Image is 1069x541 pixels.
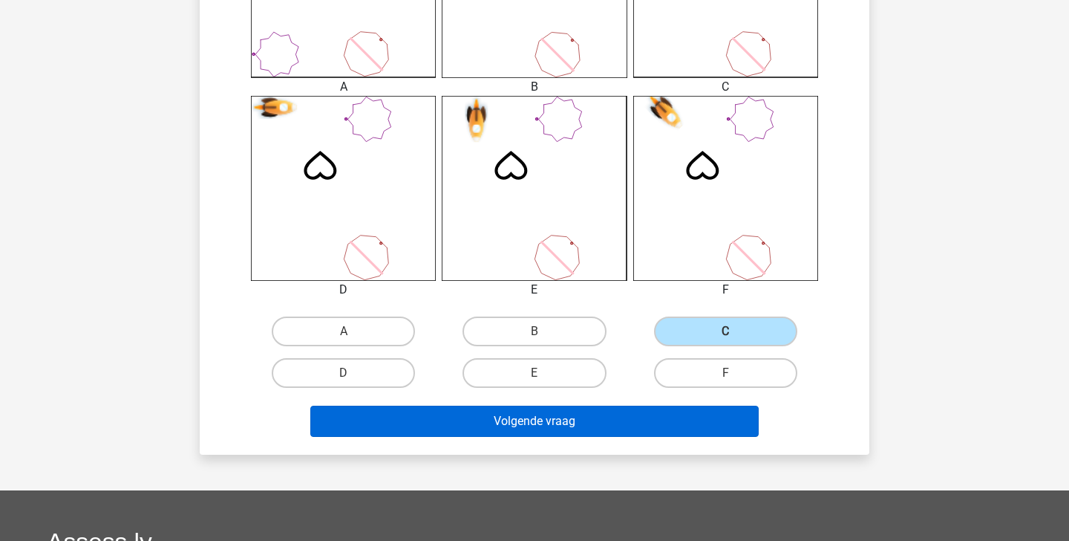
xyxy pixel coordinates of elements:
[240,281,447,299] div: D
[272,317,415,346] label: A
[272,358,415,388] label: D
[310,406,759,437] button: Volgende vraag
[462,317,606,346] label: B
[431,78,638,96] div: B
[462,358,606,388] label: E
[654,317,797,346] label: C
[654,358,797,388] label: F
[622,281,829,299] div: F
[431,281,638,299] div: E
[240,78,447,96] div: A
[622,78,829,96] div: C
